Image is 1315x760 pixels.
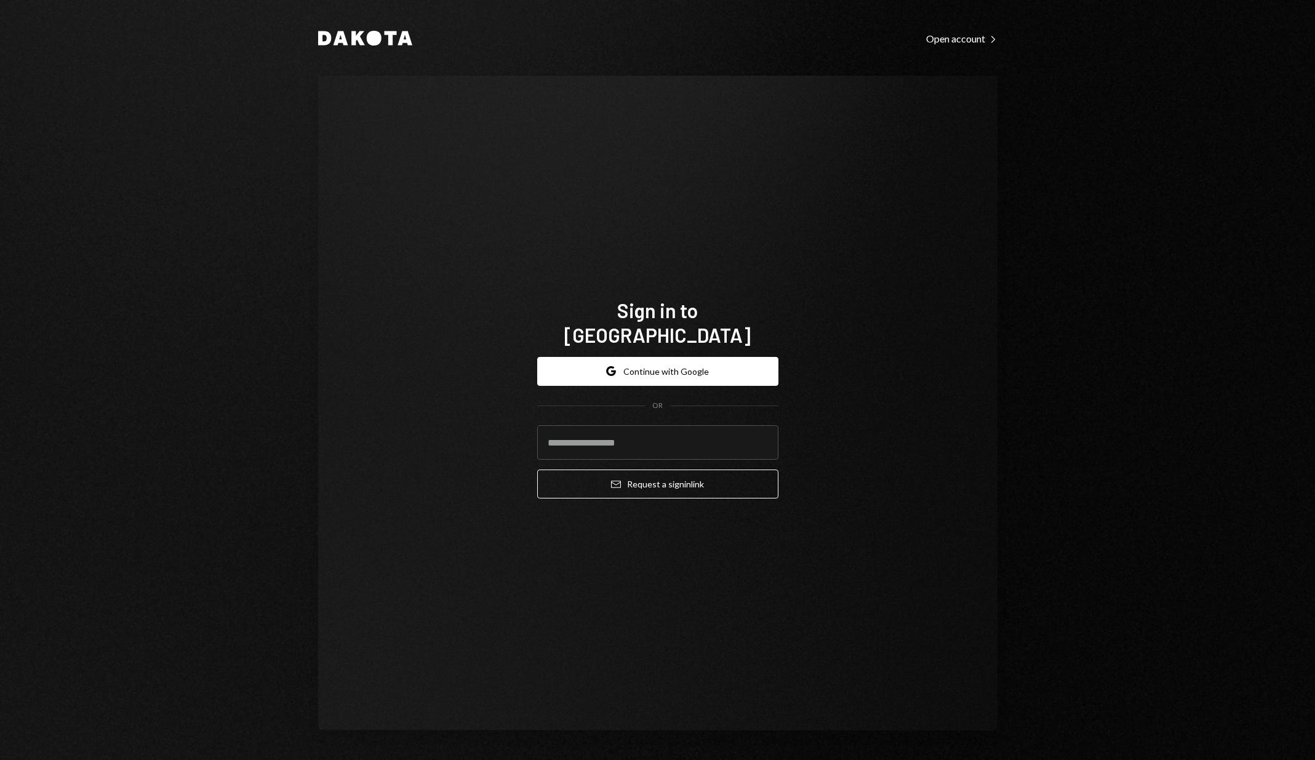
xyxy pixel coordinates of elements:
[537,298,778,347] h1: Sign in to [GEOGRAPHIC_DATA]
[652,401,663,411] div: OR
[926,33,997,45] div: Open account
[537,470,778,498] button: Request a signinlink
[926,31,997,45] a: Open account
[537,357,778,386] button: Continue with Google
